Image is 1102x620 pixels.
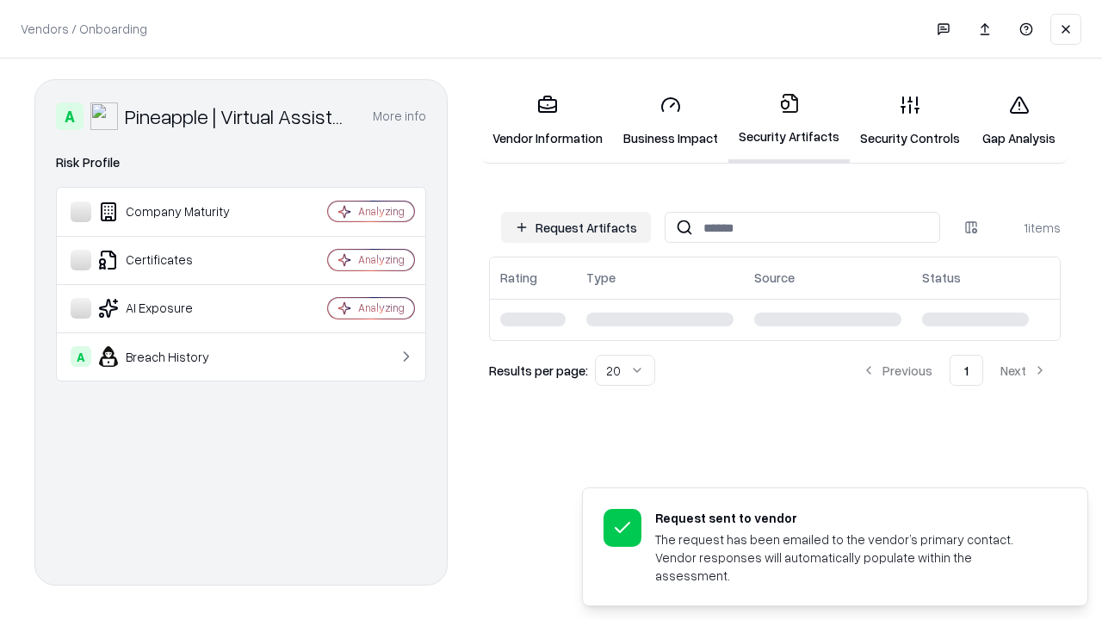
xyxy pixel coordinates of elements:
div: AI Exposure [71,298,276,319]
div: A [56,102,84,130]
a: Vendor Information [482,81,613,161]
div: Source [754,269,795,287]
div: Breach History [71,346,276,367]
div: Analyzing [358,204,405,219]
div: A [71,346,91,367]
div: Risk Profile [56,152,426,173]
div: Status [922,269,961,287]
img: Pineapple | Virtual Assistant Agency [90,102,118,130]
div: Pineapple | Virtual Assistant Agency [125,102,352,130]
div: Type [586,269,616,287]
button: 1 [950,355,983,386]
a: Security Artifacts [728,79,850,163]
div: Analyzing [358,252,405,267]
div: Request sent to vendor [655,509,1046,527]
div: 1 items [992,219,1061,237]
button: Request Artifacts [501,212,651,243]
p: Results per page: [489,362,588,380]
div: Rating [500,269,537,287]
a: Gap Analysis [970,81,1068,161]
a: Security Controls [850,81,970,161]
p: Vendors / Onboarding [21,20,147,38]
div: Certificates [71,250,276,270]
div: The request has been emailed to the vendor’s primary contact. Vendor responses will automatically... [655,530,1046,585]
button: More info [373,101,426,132]
a: Business Impact [613,81,728,161]
nav: pagination [848,355,1061,386]
div: Analyzing [358,301,405,315]
div: Company Maturity [71,201,276,222]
